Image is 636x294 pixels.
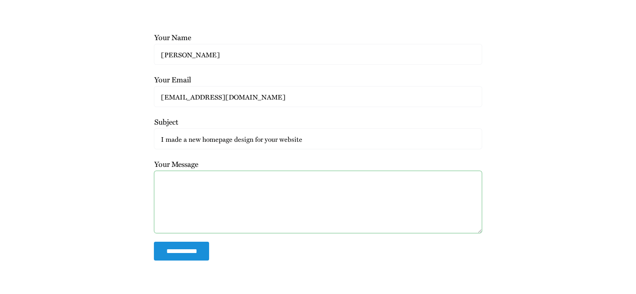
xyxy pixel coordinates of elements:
[154,86,482,107] input: Your Email
[154,44,482,65] input: Your Name
[154,116,482,143] label: Subject
[154,32,482,59] label: Your Name
[154,159,482,206] label: Your Message
[154,171,482,233] textarea: Your Message
[154,31,482,261] form: Contact form
[154,128,482,149] input: Subject
[154,74,482,101] label: Your Email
